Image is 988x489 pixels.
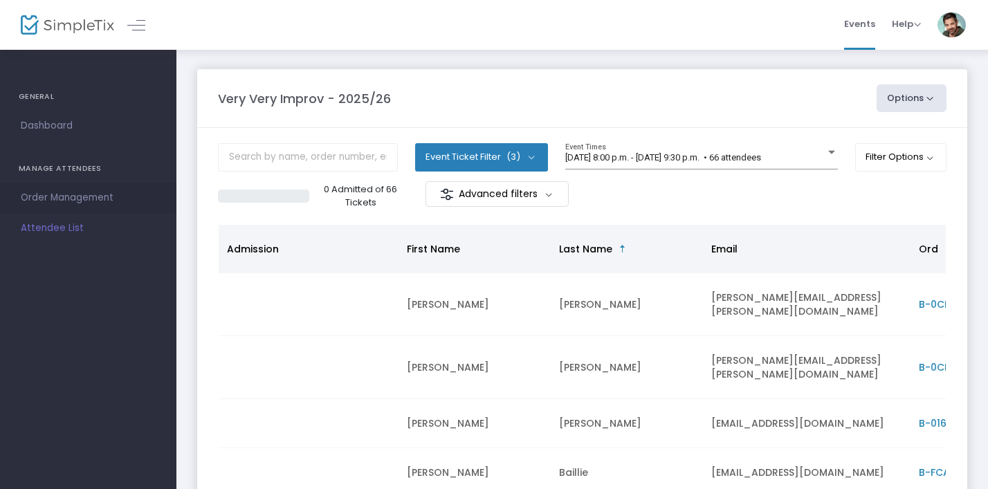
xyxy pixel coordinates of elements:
p: 0 Admitted of 66 Tickets [315,183,407,210]
td: [PERSON_NAME] [399,273,551,336]
img: filter [440,187,454,201]
span: Sortable [617,243,628,255]
h4: MANAGE ATTENDEES [19,155,158,183]
button: Event Ticket Filter(3) [415,143,548,171]
span: Last Name [559,242,612,256]
td: [EMAIL_ADDRESS][DOMAIN_NAME] [703,399,911,448]
td: [PERSON_NAME] [399,399,551,448]
td: [PERSON_NAME][EMAIL_ADDRESS][PERSON_NAME][DOMAIN_NAME] [703,336,911,399]
span: Email [711,242,738,256]
m-panel-title: Very Very Improv - 2025/26 [218,89,391,108]
span: (3) [506,151,520,163]
h4: GENERAL [19,83,158,111]
td: [PERSON_NAME] [551,273,703,336]
span: Events [844,6,875,41]
button: Filter Options [855,143,947,171]
span: [DATE] 8:00 p.m. - [DATE] 9:30 p.m. • 66 attendees [565,152,761,163]
span: Dashboard [21,117,156,135]
button: Options [877,84,947,112]
span: Order ID [919,242,961,256]
m-button: Advanced filters [426,181,569,207]
td: [PERSON_NAME] [399,336,551,399]
input: Search by name, order number, email, ip address [218,143,398,172]
span: Attendee List [21,219,156,237]
span: Order Management [21,189,156,207]
span: Help [892,17,921,30]
span: First Name [407,242,460,256]
td: [PERSON_NAME] [551,399,703,448]
span: Admission [227,242,279,256]
td: [PERSON_NAME][EMAIL_ADDRESS][PERSON_NAME][DOMAIN_NAME] [703,273,911,336]
td: [PERSON_NAME] [551,336,703,399]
